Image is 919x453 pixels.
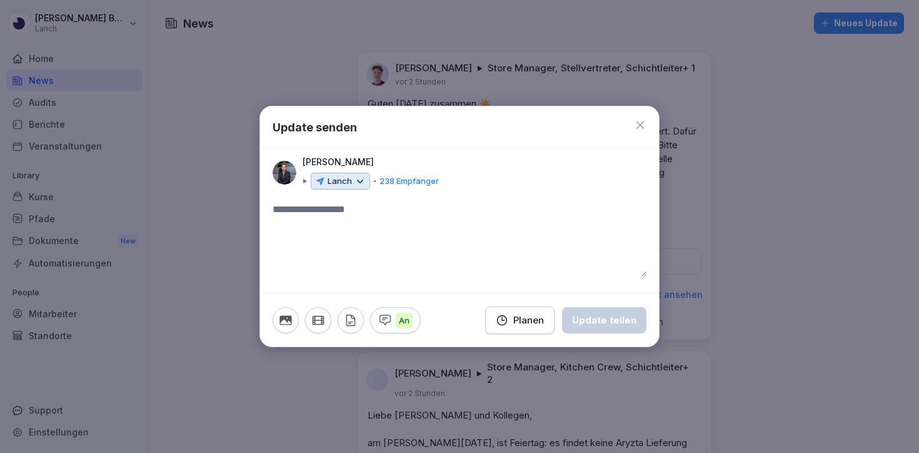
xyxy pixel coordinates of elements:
[572,313,636,327] div: Update teilen
[273,119,357,136] h1: Update senden
[379,175,439,188] p: 238 Empfänger
[303,155,374,169] p: [PERSON_NAME]
[396,313,413,329] p: An
[496,313,544,327] div: Planen
[273,161,296,185] img: gfrdeep66o3yxsw3jdyhfsxu.png
[328,175,352,188] p: Lanch
[485,307,555,334] button: Planen
[370,307,421,333] button: An
[562,307,646,333] button: Update teilen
